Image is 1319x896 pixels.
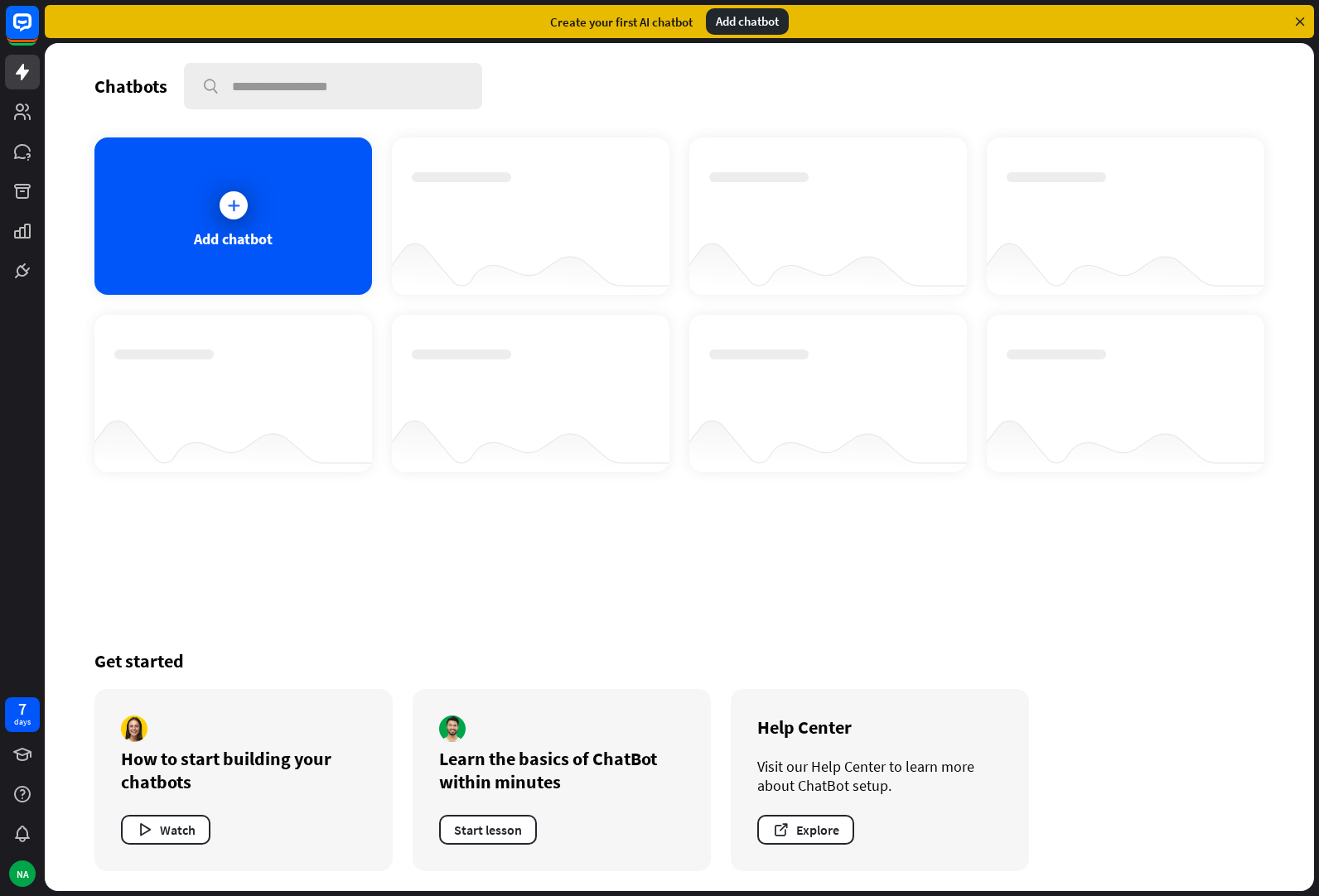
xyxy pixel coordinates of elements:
button: Open LiveChat chat widget [13,7,63,56]
div: Learn the basics of ChatBot within minutes [439,747,684,793]
div: 7 [18,701,27,716]
img: author [439,715,466,742]
div: Create your first AI chatbot [550,14,693,30]
button: Explore [757,815,854,845]
div: Chatbots [94,75,167,98]
div: Help Center [757,715,1003,739]
div: NA [9,860,36,887]
button: Start lesson [439,815,537,845]
div: How to start building your chatbots [121,747,366,793]
div: Get started [94,649,1264,672]
div: Visit our Help Center to learn more about ChatBot setup. [757,757,1003,795]
div: days [14,716,31,728]
a: 7 days [5,697,40,732]
button: Watch [121,815,210,845]
div: Add chatbot [706,8,789,35]
div: Add chatbot [194,229,273,248]
img: author [121,715,147,742]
